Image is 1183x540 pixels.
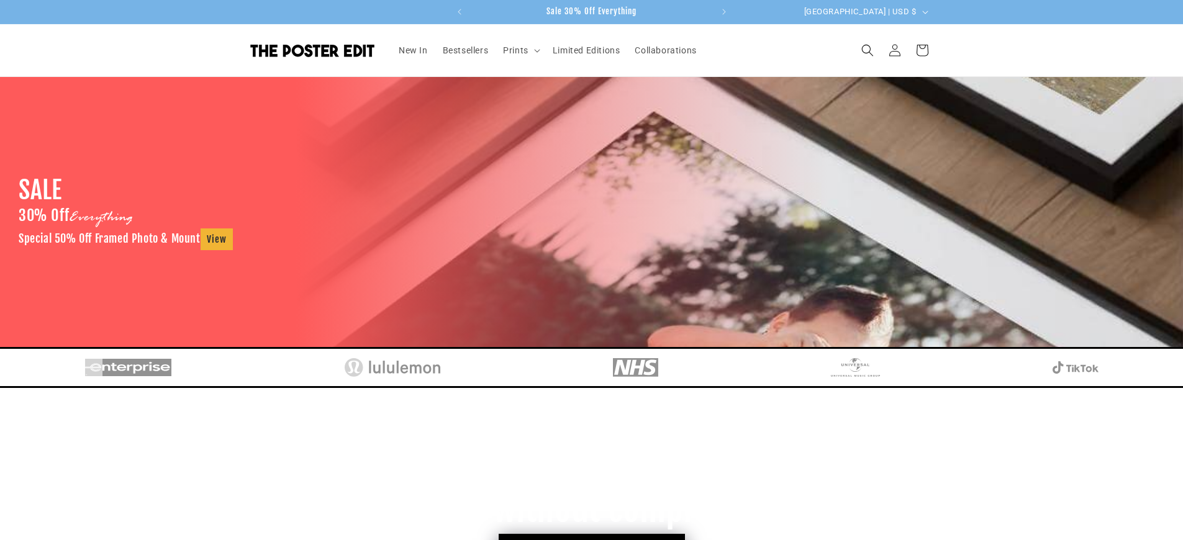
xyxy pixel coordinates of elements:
[804,6,917,18] span: [GEOGRAPHIC_DATA] | USD $
[627,37,704,63] a: Collaborations
[503,45,528,56] span: Prints
[201,228,233,250] a: View
[443,45,489,56] span: Bestsellers
[245,39,379,61] a: The Poster Edit
[19,228,233,250] h3: Special 50% Off Framed Photo & Mount
[546,6,637,16] span: Sale 30% Off Everything
[496,37,545,63] summary: Prints
[19,174,61,206] h1: SALE
[635,45,696,56] span: Collaborations
[854,37,881,64] summary: Search
[69,209,133,227] span: Everything
[399,45,428,56] span: New In
[545,37,628,63] a: Limited Editions
[391,37,435,63] a: New In
[553,45,620,56] span: Limited Editions
[435,37,496,63] a: Bestsellers
[250,44,374,57] img: The Poster Edit
[19,206,133,228] h2: 30% Off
